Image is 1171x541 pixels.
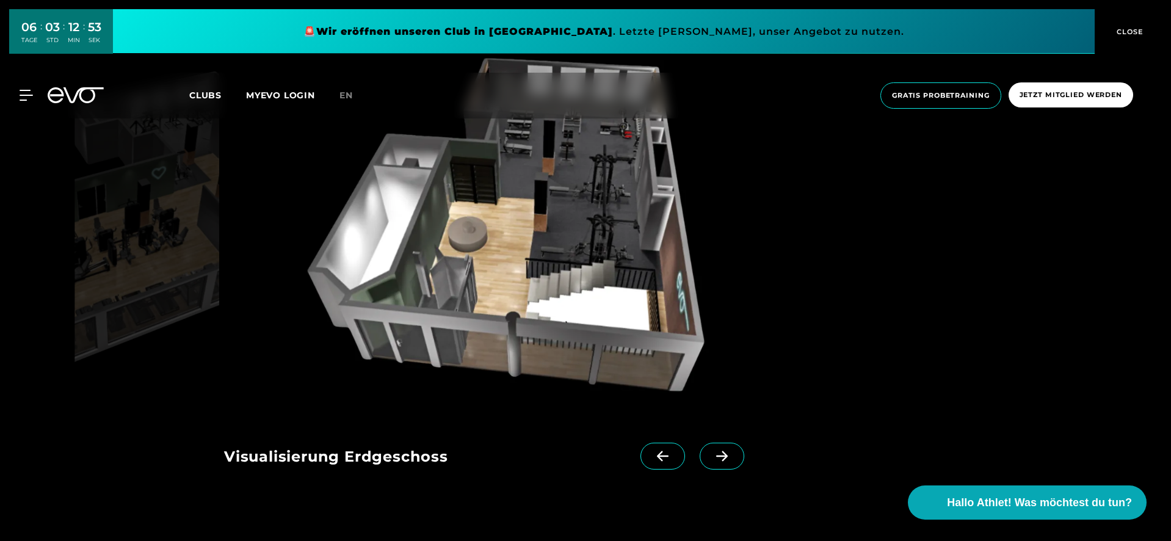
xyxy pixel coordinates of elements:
[74,46,219,413] img: evofitness
[68,18,80,36] div: 12
[892,90,990,101] span: Gratis Probetraining
[224,443,640,473] div: Visualisierung Erdgeschoss
[1114,26,1144,37] span: CLOSE
[246,90,315,101] a: MYEVO LOGIN
[1020,90,1122,100] span: Jetzt Mitglied werden
[83,20,85,52] div: :
[40,20,42,52] div: :
[947,495,1132,511] span: Hallo Athlet! Was möchtest du tun?
[68,36,80,45] div: MIN
[21,36,37,45] div: TAGE
[339,90,353,101] span: en
[189,90,222,101] span: Clubs
[1005,82,1137,109] a: Jetzt Mitglied werden
[877,82,1005,109] a: Gratis Probetraining
[21,18,37,36] div: 06
[224,46,802,413] img: evofitness
[63,20,65,52] div: :
[908,485,1147,520] button: Hallo Athlet! Was möchtest du tun?
[189,89,246,101] a: Clubs
[88,36,101,45] div: SEK
[1095,9,1162,54] button: CLOSE
[45,18,60,36] div: 03
[339,89,368,103] a: en
[88,18,101,36] div: 53
[45,36,60,45] div: STD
